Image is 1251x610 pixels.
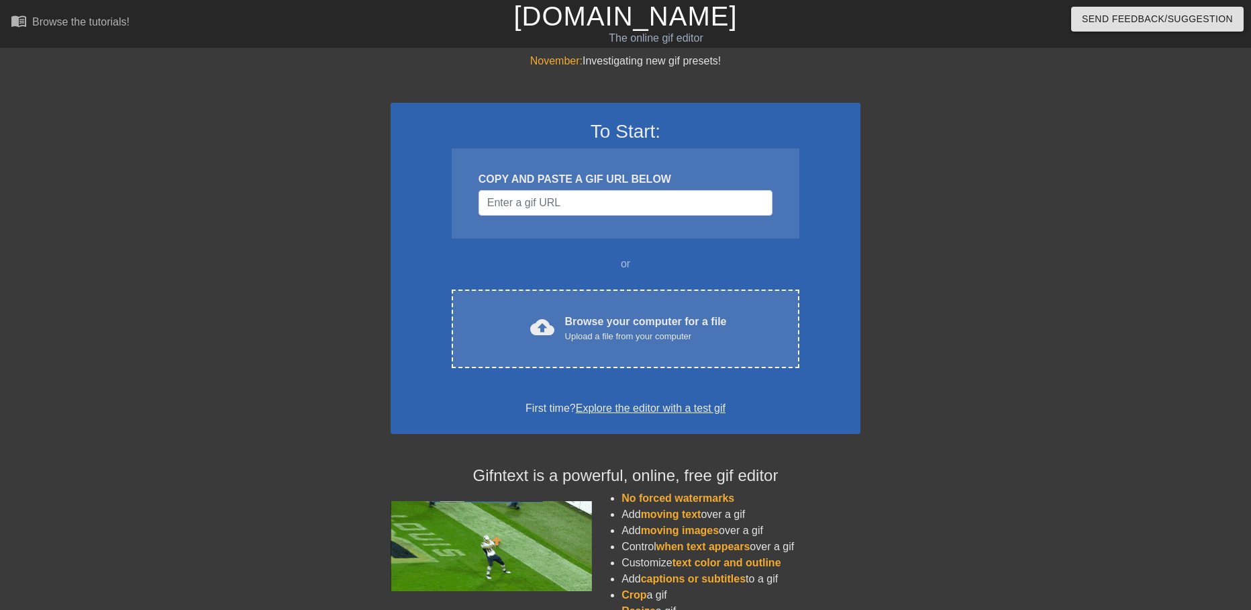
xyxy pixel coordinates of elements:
[621,589,646,601] span: Crop
[565,330,727,343] div: Upload a file from your computer
[1082,11,1233,28] span: Send Feedback/Suggestion
[11,13,130,34] a: Browse the tutorials!
[621,587,860,603] li: a gif
[530,315,554,339] span: cloud_upload
[656,541,750,552] span: when text appears
[391,466,860,486] h4: Gifntext is a powerful, online, free gif editor
[408,400,843,417] div: First time?
[479,171,772,187] div: COPY AND PASTE A GIF URL BELOW
[391,501,592,591] img: football_small.gif
[32,16,130,28] div: Browse the tutorials!
[423,30,888,46] div: The online gif editor
[408,120,843,143] h3: To Start:
[672,557,781,568] span: text color and outline
[426,256,825,272] div: or
[621,492,734,504] span: No forced watermarks
[621,555,860,571] li: Customize
[576,402,725,414] a: Explore the editor with a test gif
[621,571,860,587] li: Add to a gif
[641,525,719,536] span: moving images
[621,523,860,539] li: Add over a gif
[11,13,27,29] span: menu_book
[1071,7,1244,32] button: Send Feedback/Suggestion
[479,190,772,216] input: Username
[621,539,860,555] li: Control over a gif
[565,314,727,343] div: Browse your computer for a file
[641,509,701,520] span: moving text
[513,1,737,31] a: [DOMAIN_NAME]
[621,507,860,523] li: Add over a gif
[641,573,746,584] span: captions or subtitles
[391,53,860,69] div: Investigating new gif presets!
[530,55,583,67] span: November:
